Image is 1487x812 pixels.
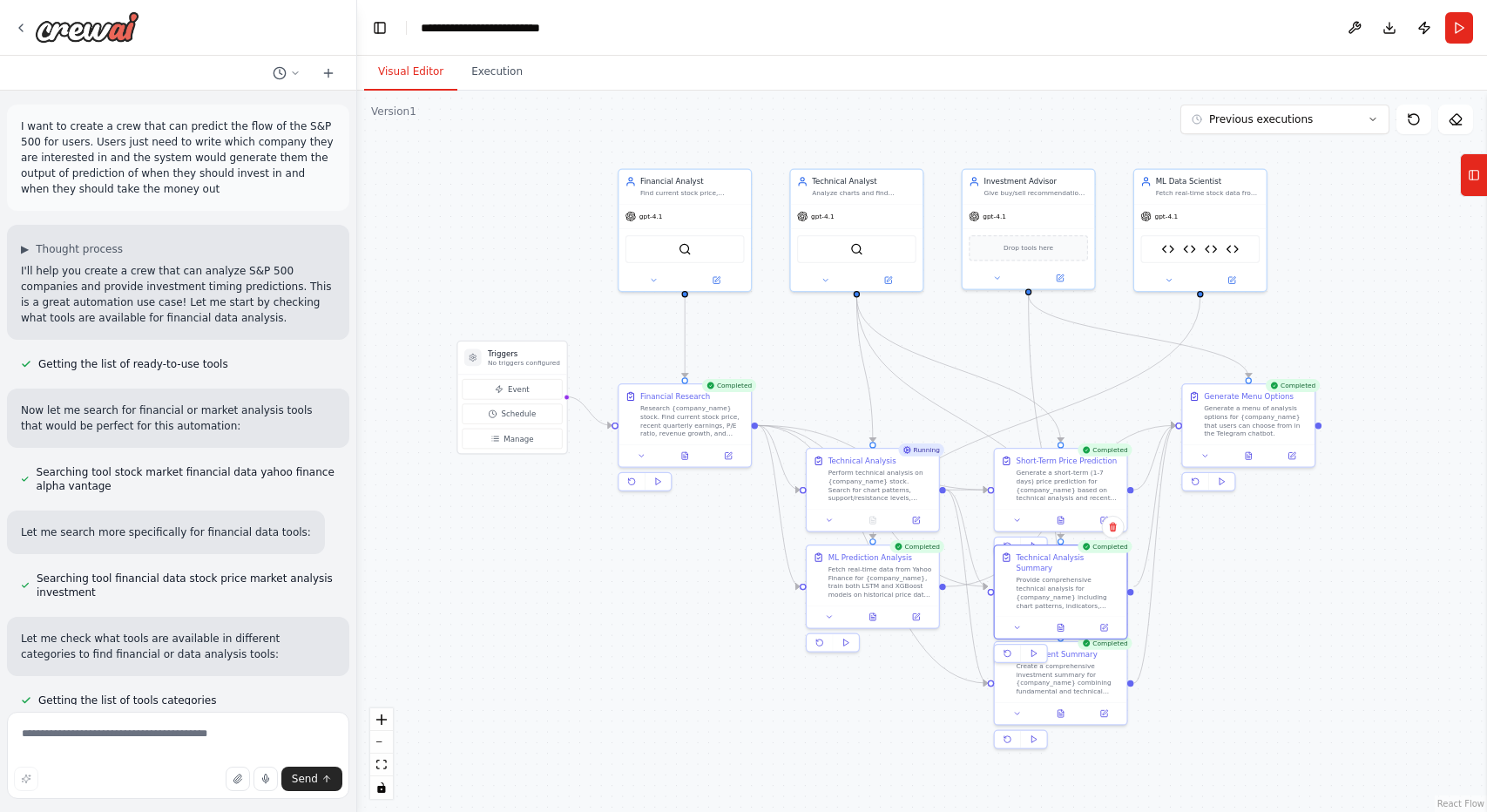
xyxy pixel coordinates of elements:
g: Edge from 61ecb6d1-45d1-4afe-8740-1d154d5ac082 to b1ee7e50-a808-4de4-b0e5-3b43bcffa9b5 [1023,295,1065,636]
div: Fetch real-time data from Yahoo Finance for {company_name}, train both LSTM and XGBoost models on... [828,565,933,599]
div: ML Data ScientistFetch real-time stock data from Yahoo Finance, train LSTM and XGBoost models on ... [1133,169,1267,293]
button: Previous executions [1180,105,1389,134]
div: Financial AnalystFind current stock price, earnings, and news for {company_name}.gpt-4.1SerperDev... [618,169,752,293]
div: Technical Analysis Summary [1016,552,1120,574]
button: Schedule [462,403,562,423]
p: I want to create a crew that can predict the flow of the S&P 500 for users. Users just need to wr... [21,118,335,197]
g: Edge from ea08c748-ed15-4219-b842-65f1d648537a to 5580614d-866e-4c8f-be3a-8380cba71a0c [758,420,800,495]
img: SerperDevTool [850,243,863,256]
div: CompletedFinancial ResearchResearch {company_name} stock. Find current stock price, recent quarte... [618,383,752,496]
button: View output [850,611,896,624]
button: zoom out [370,731,393,754]
button: Visual Editor [364,54,457,91]
button: Send [281,767,342,791]
div: Fetch real-time stock data from Yahoo Finance, train LSTM and XGBoost models on historical data, ... [1156,189,1261,198]
g: Edge from 67f8e1ce-b49a-4ee1-9d78-727a35beacfc to 7c4ef31e-90ec-4835-93fe-76e2f387f06f [868,297,1206,538]
div: Research {company_name} stock. Find current stock price, recent quarterly earnings, P/E ratio, re... [640,403,745,437]
span: Event [508,384,530,395]
button: Upload files [226,767,250,791]
span: Drop tools here [1004,243,1053,254]
button: toggle interactivity [370,776,393,799]
p: Let me check what tools are available in different categories to find financial or data analysis ... [21,631,335,662]
div: Generate Menu Options [1204,391,1294,402]
button: Open in side panel [858,274,919,287]
button: ▶Thought process [21,242,123,256]
button: View output [1038,621,1084,634]
div: React Flow controls [370,708,393,799]
button: View output [662,450,707,463]
g: Edge from b1ee7e50-a808-4de4-b0e5-3b43bcffa9b5 to abbe43a4-ae54-4d54-8dc5-fc8c5518691f [1133,420,1175,688]
button: Open in side panel [1201,274,1262,287]
div: Financial Analyst [640,176,745,186]
button: Open in side panel [1085,621,1122,634]
div: Running [898,443,943,457]
div: CompletedInvestment SummaryCreate a comprehensive investment summary for {company_name} combining... [994,641,1128,754]
button: Click to speak your automation idea [253,767,278,791]
div: Short-Term Price Prediction [1016,456,1117,466]
div: Completed [889,540,944,553]
button: Open in side panel [897,514,934,527]
span: Send [292,772,318,786]
div: Completed [1078,637,1132,650]
div: Investment Advisor [983,176,1088,186]
button: Hide left sidebar [368,16,392,40]
span: Previous executions [1209,112,1313,126]
span: Searching tool financial data stock price market analysis investment [37,572,335,599]
img: LSTM Stock Prediction Tool [1183,243,1196,256]
div: Completed [1078,540,1132,553]
button: Open in side panel [897,611,934,624]
div: CompletedGenerate Menu OptionsGenerate a menu of analysis options for {company_name} that users c... [1181,383,1315,496]
span: ▶ [21,242,29,256]
g: Edge from 6eb2b136-9686-4751-a434-9dbbeaf1557c to abbe43a4-ae54-4d54-8dc5-fc8c5518691f [1133,420,1175,495]
button: Start a new chat [314,63,342,84]
div: Provide comprehensive technical analysis for {company_name} including chart patterns, indicators,... [1016,576,1120,610]
span: Getting the list of ready-to-use tools [38,357,228,371]
div: Create a comprehensive investment summary for {company_name} combining fundamental and technical ... [1016,661,1120,695]
img: Daily Prediction Combiner Tool [1226,243,1239,256]
button: zoom in [370,708,393,731]
button: Open in side panel [686,274,747,287]
img: Logo [35,11,139,43]
div: CompletedML Prediction AnalysisFetch real-time data from Yahoo Finance for {company_name}, train ... [806,545,940,657]
div: Investment AdvisorGive buy/sell recommendation for {company_name}.gpt-4.1Drop tools here [962,169,1096,290]
button: Manage [462,429,562,449]
span: Schedule [502,409,537,419]
button: Switch to previous chat [266,63,308,84]
div: RunningTechnical AnalysisPerform technical analysis on {company_name} stock. Search for chart pat... [806,448,940,532]
g: Edge from 61ecb6d1-45d1-4afe-8740-1d154d5ac082 to abbe43a4-ae54-4d54-8dc5-fc8c5518691f [1023,295,1254,378]
span: Getting the list of tools categories [38,694,216,707]
button: fit view [370,754,393,776]
span: gpt-4.1 [639,212,663,220]
span: gpt-4.1 [811,212,835,220]
div: Technical AnalystAnalyze charts and find entry/exit prices for {company_name}.gpt-4.1SerperDevTool [789,169,923,293]
button: View output [1226,450,1271,463]
button: View output [1038,707,1084,721]
img: Yahoo Finance Data Tool [1161,243,1174,256]
div: ML Data Scientist [1156,176,1261,186]
div: Give buy/sell recommendation for {company_name}. [983,189,1088,198]
div: Generate a short-term (1-7 days) price prediction for {company_name} based on technical analysis ... [1016,468,1120,502]
g: Edge from 505e6e40-b87b-4d11-a9d6-a9bf873c5494 to ea08c748-ed15-4219-b842-65f1d648537a [679,297,690,377]
button: Open in side panel [1274,450,1310,463]
span: Manage [504,433,533,443]
span: gpt-4.1 [1154,212,1178,220]
g: Edge from ea08c748-ed15-4219-b842-65f1d648537a to 7c4ef31e-90ec-4835-93fe-76e2f387f06f [758,420,800,592]
div: Financial Research [640,391,710,402]
g: Edge from 400a8cc8-52b6-475d-97e7-9c9f9c65d55e to 6eb2b136-9686-4751-a434-9dbbeaf1557c [851,297,1066,442]
p: Let me search more specifically for financial data tools: [21,524,311,540]
img: XGBoost Stock Prediction Tool [1205,243,1218,256]
button: Open in side panel [1085,707,1122,721]
div: Analyze charts and find entry/exit prices for {company_name}. [812,189,916,198]
a: React Flow attribution [1437,799,1484,809]
div: CompletedTechnical Analysis SummaryProvide comprehensive technical analysis for {company_name} in... [994,545,1128,667]
div: Find current stock price, earnings, and news for {company_name}. [640,189,745,198]
div: Completed [1078,443,1132,457]
h3: Triggers [488,348,560,358]
p: No triggers configured [488,359,560,368]
div: CompletedShort-Term Price PredictionGenerate a short-term (1-7 days) price prediction for {compan... [994,448,1128,560]
button: Open in side panel [1085,514,1122,527]
button: Open in side panel [710,450,747,463]
button: No output available [850,514,896,527]
span: gpt-4.1 [983,212,1006,220]
span: Searching tool stock market financial data yahoo finance alpha vantage [37,465,335,493]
